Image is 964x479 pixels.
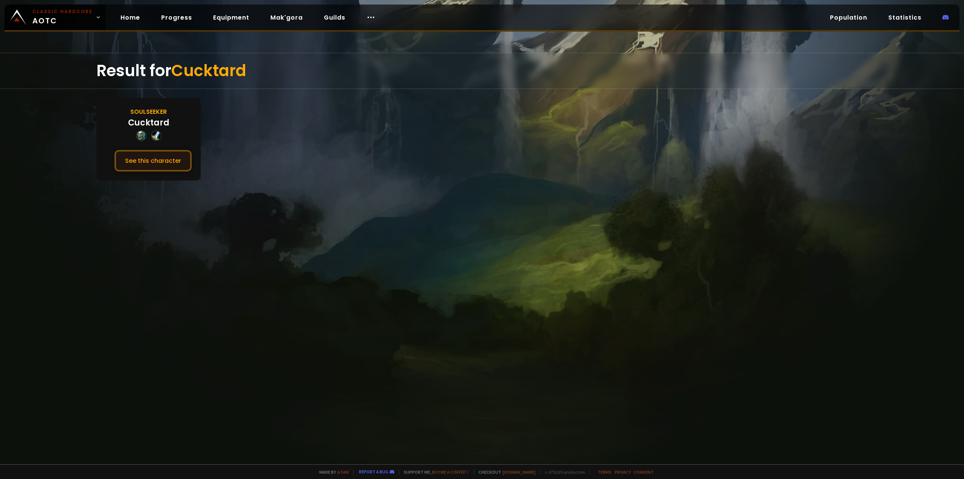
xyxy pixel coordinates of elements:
[503,469,535,475] a: [DOMAIN_NAME]
[615,469,631,475] a: Privacy
[634,469,654,475] a: Consent
[114,10,146,25] a: Home
[96,53,868,89] div: Result for
[32,8,93,15] small: Classic Hardcore
[315,469,349,475] span: Made by
[824,10,873,25] a: Population
[359,469,388,474] a: Report a bug
[264,10,309,25] a: Mak'gora
[540,469,585,475] span: v. d752d5 - production
[337,469,349,475] a: a fan
[432,469,469,475] a: Buy me a coffee
[399,469,469,475] span: Support me,
[882,10,927,25] a: Statistics
[155,10,198,25] a: Progress
[474,469,535,475] span: Checkout
[5,5,105,30] a: Classic HardcoreAOTC
[207,10,255,25] a: Equipment
[32,8,93,26] span: AOTC
[598,469,612,475] a: Terms
[114,150,192,171] button: See this character
[318,10,351,25] a: Guilds
[128,116,169,129] div: Cucktard
[130,107,167,116] div: Soulseeker
[171,60,246,82] span: Cucktard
